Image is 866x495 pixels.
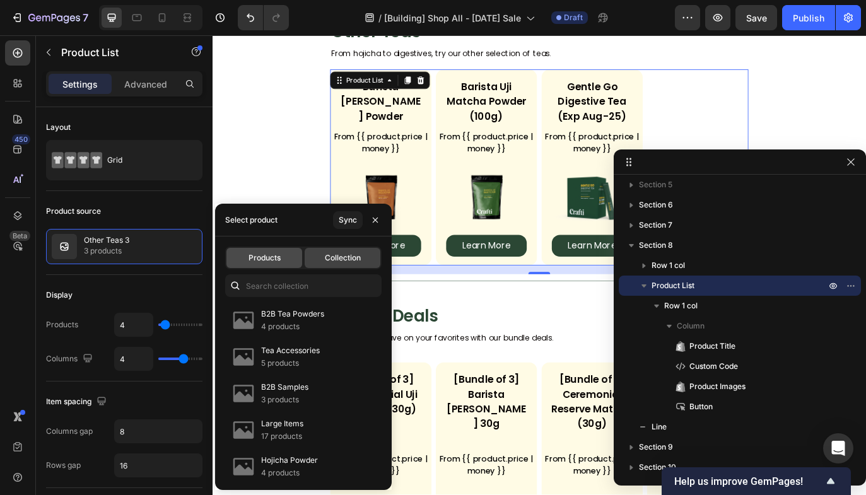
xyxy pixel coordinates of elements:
[411,236,467,252] p: Learn More
[269,389,366,460] h2: [Bundle of 3] Barista [PERSON_NAME] 30g
[513,389,611,477] h2: [Bundle of 2] Ceremonial Reserve/Ceremonial Uji Matcha (30g)
[664,300,698,312] span: Row 1 col
[261,320,324,333] p: 4 products
[782,5,835,30] button: Publish
[138,344,619,358] p: Stock up and save on your favorites with our bundle deals.
[46,426,93,437] div: Columns gap
[564,12,583,23] span: Draft
[391,389,488,460] h2: [Bundle of 3] Ceremonial Reserve Matcha (30g)
[46,206,101,217] div: Product source
[261,454,318,467] p: Hojicha Powder
[823,433,853,463] div: Open Intercom Messenger
[652,421,667,433] span: Line
[689,360,738,373] span: Custom Code
[639,178,672,191] span: Section 5
[261,417,303,430] p: Large Items
[391,50,488,103] h2: Gentle Go Digestive Tea (Exp Aug-25)
[261,467,318,479] p: 4 products
[9,231,30,241] div: Beta
[84,236,129,245] p: Other Teas 3
[639,441,673,453] span: Section 9
[5,5,94,30] button: 7
[46,289,73,301] div: Display
[115,420,202,443] input: Auto
[259,111,376,138] div: From {{ product.price | money }}
[289,236,345,252] p: Learn More
[12,134,30,144] div: 450
[269,50,366,103] h2: Barista Uji Matcha Powder (100g)
[46,393,109,411] div: Item spacing
[393,231,487,257] a: Learn More
[152,47,200,58] div: Product List
[225,274,382,297] input: Search collection
[225,214,278,226] div: Select product
[273,144,361,232] a: Barista Uji Matcha Powder (100g)
[652,259,685,272] span: Row 1 col
[325,252,361,264] span: Collection
[395,144,484,232] a: Gentle Go Digestive Tea (Exp Aug-25)
[261,430,303,443] p: 17 products
[107,146,184,175] div: Grid
[674,474,838,489] button: Show survey - Help us improve GemPages!
[61,45,168,60] p: Product List
[677,320,705,332] span: Column
[639,219,672,231] span: Section 7
[231,381,256,406] img: collections
[639,199,673,211] span: Section 6
[52,234,77,259] img: collection feature img
[261,344,320,357] p: Tea Accessories
[231,454,256,479] img: collections
[46,460,81,471] div: Rows gap
[115,313,153,336] input: Auto
[136,313,621,338] h2: Bundle Deals
[689,380,746,393] span: Product Images
[652,279,694,292] span: Product List
[261,308,324,320] p: B2B Tea Powders
[689,400,713,413] span: Button
[746,13,767,23] span: Save
[249,252,281,264] span: Products
[261,393,308,406] p: 3 products
[639,461,676,474] span: Section 10
[339,214,357,226] div: Sync
[83,10,88,25] p: 7
[115,347,153,370] input: Auto
[261,357,320,370] p: 5 products
[378,11,382,25] span: /
[639,239,673,252] span: Section 8
[231,344,256,370] img: collections
[124,78,167,91] p: Advanced
[333,211,363,229] button: Sync
[261,381,308,393] p: B2B Samples
[46,319,78,330] div: Products
[213,35,866,495] iframe: Design area
[46,351,95,368] div: Columns
[84,245,129,257] p: 3 products
[238,5,289,30] div: Undo/Redo
[231,308,256,333] img: collections
[46,122,71,133] div: Layout
[384,11,521,25] span: [Building] Shop All - [DATE] Sale
[793,11,824,25] div: Publish
[115,454,202,477] input: Auto
[231,417,256,443] img: collections
[735,5,777,30] button: Save
[674,475,823,487] span: Help us improve GemPages!
[146,389,243,443] h2: [Bundle of 3] Ceremonial Uji Matcha (30g)
[62,78,98,91] p: Settings
[689,340,735,352] span: Product Title
[271,231,365,257] a: Learn More
[381,111,498,138] div: From {{ product.price | money }}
